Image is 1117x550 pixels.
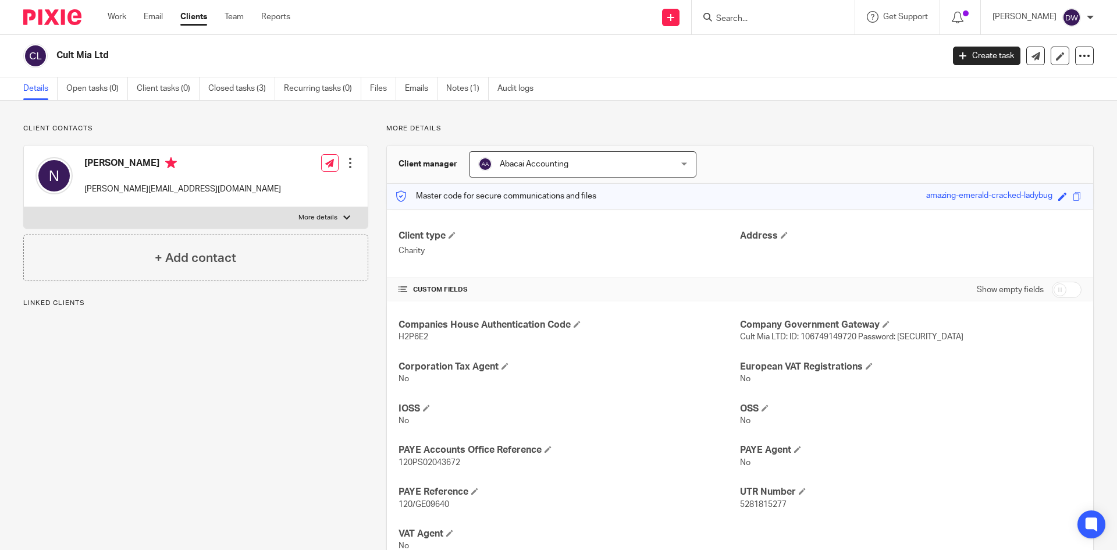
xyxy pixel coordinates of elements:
[56,49,760,62] h2: Cult Mia Ltd
[137,77,200,100] a: Client tasks (0)
[740,459,750,467] span: No
[399,403,740,415] h4: IOSS
[23,77,58,100] a: Details
[740,444,1082,456] h4: PAYE Agent
[23,44,48,68] img: svg%3E
[35,157,73,194] img: svg%3E
[84,183,281,195] p: [PERSON_NAME][EMAIL_ADDRESS][DOMAIN_NAME]
[399,375,409,383] span: No
[399,285,740,294] h4: CUSTOM FIELDS
[399,361,740,373] h4: Corporation Tax Agent
[740,486,1082,498] h4: UTR Number
[144,11,163,23] a: Email
[399,486,740,498] h4: PAYE Reference
[993,11,1056,23] p: [PERSON_NAME]
[399,230,740,242] h4: Client type
[23,124,368,133] p: Client contacts
[740,319,1082,331] h4: Company Government Gateway
[23,9,81,25] img: Pixie
[399,158,457,170] h3: Client manager
[399,542,409,550] span: No
[396,190,596,202] p: Master code for secure communications and files
[883,13,928,21] span: Get Support
[446,77,489,100] a: Notes (1)
[23,299,368,308] p: Linked clients
[386,124,1094,133] p: More details
[155,249,236,267] h4: + Add contact
[399,319,740,331] h4: Companies House Authentication Code
[66,77,128,100] a: Open tasks (0)
[500,160,568,168] span: Abacai Accounting
[261,11,290,23] a: Reports
[740,403,1082,415] h4: OSS
[405,77,437,100] a: Emails
[298,213,337,222] p: More details
[399,501,449,509] span: 120/GE09640
[399,245,740,257] p: Charity
[208,77,275,100] a: Closed tasks (3)
[926,190,1052,203] div: amazing-emerald-cracked-ladybug
[108,11,126,23] a: Work
[370,77,396,100] a: Files
[399,528,740,540] h4: VAT Agent
[180,11,207,23] a: Clients
[977,284,1044,296] label: Show empty fields
[284,77,361,100] a: Recurring tasks (0)
[740,501,787,509] span: 5281815277
[399,444,740,456] h4: PAYE Accounts Office Reference
[740,375,750,383] span: No
[478,157,492,171] img: svg%3E
[165,157,177,169] i: Primary
[953,47,1020,65] a: Create task
[715,14,820,24] input: Search
[399,333,428,341] span: H2P6E2
[399,459,460,467] span: 120PS02043672
[497,77,542,100] a: Audit logs
[1062,8,1081,27] img: svg%3E
[740,230,1082,242] h4: Address
[225,11,244,23] a: Team
[399,417,409,425] span: No
[84,157,281,172] h4: [PERSON_NAME]
[740,361,1082,373] h4: European VAT Registrations
[740,333,963,341] span: Cult Mia LTD: ID: 106749149720 Password: [SECURITY_DATA]
[740,417,750,425] span: No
